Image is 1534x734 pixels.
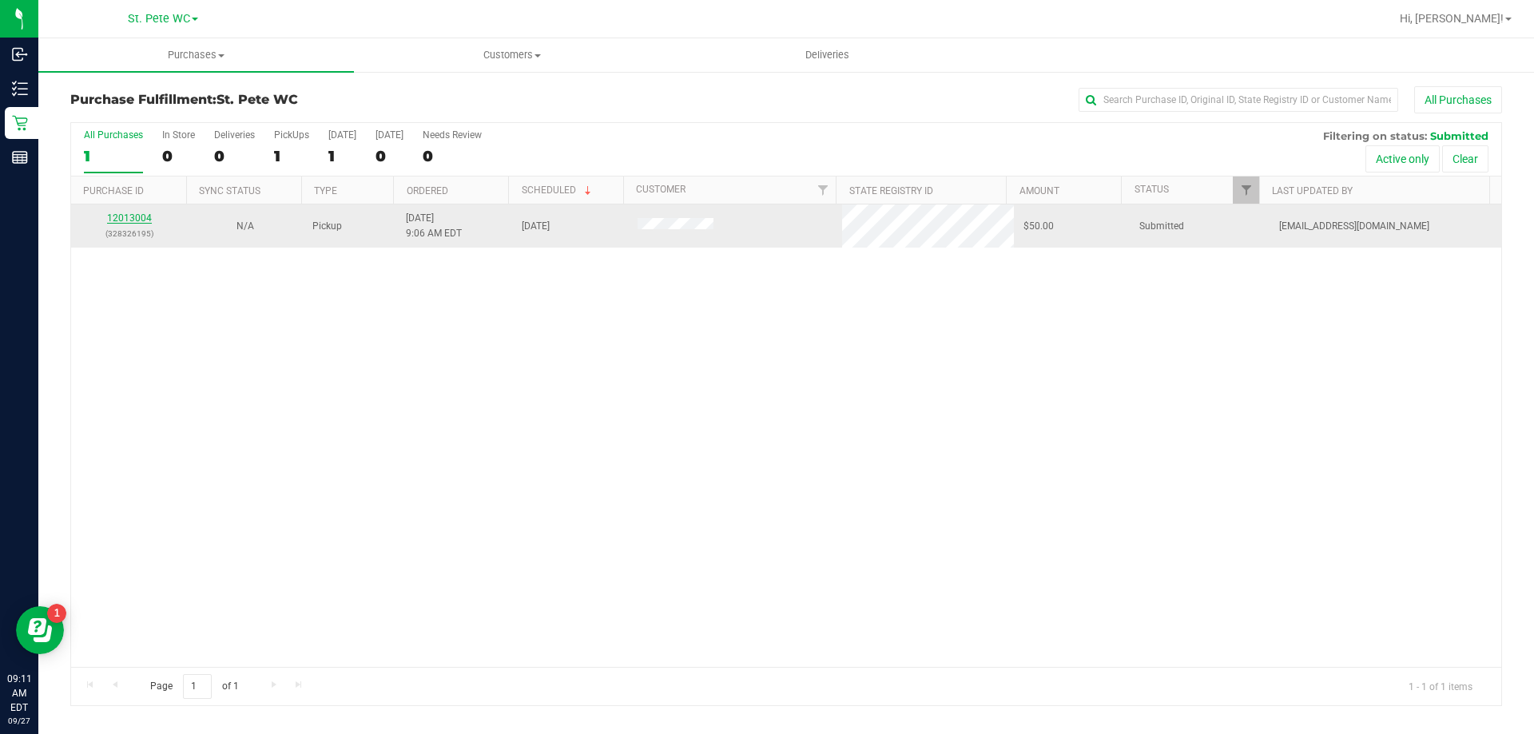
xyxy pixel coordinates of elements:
[1442,145,1488,173] button: Clear
[1365,145,1440,173] button: Active only
[376,147,403,165] div: 0
[84,147,143,165] div: 1
[12,81,28,97] inline-svg: Inventory
[70,93,547,107] h3: Purchase Fulfillment:
[1139,219,1184,234] span: Submitted
[236,220,254,232] span: Not Applicable
[183,674,212,699] input: 1
[312,219,342,234] span: Pickup
[12,149,28,165] inline-svg: Reports
[355,48,669,62] span: Customers
[423,129,482,141] div: Needs Review
[406,211,462,241] span: [DATE] 9:06 AM EDT
[809,177,836,204] a: Filter
[376,129,403,141] div: [DATE]
[1019,185,1059,196] a: Amount
[1135,184,1169,195] a: Status
[1430,129,1488,142] span: Submitted
[162,147,195,165] div: 0
[214,129,255,141] div: Deliveries
[12,115,28,131] inline-svg: Retail
[128,12,190,26] span: St. Pete WC
[274,147,309,165] div: 1
[7,672,31,715] p: 09:11 AM EDT
[522,219,550,234] span: [DATE]
[214,147,255,165] div: 0
[314,185,337,196] a: Type
[354,38,670,72] a: Customers
[1023,219,1054,234] span: $50.00
[1272,185,1353,196] a: Last Updated By
[522,184,594,196] a: Scheduled
[849,185,933,196] a: State Registry ID
[137,674,252,699] span: Page of 1
[38,48,354,62] span: Purchases
[1396,674,1485,698] span: 1 - 1 of 1 items
[217,92,298,107] span: St. Pete WC
[1400,12,1504,25] span: Hi, [PERSON_NAME]!
[107,212,152,224] a: 12013004
[199,185,260,196] a: Sync Status
[636,184,686,195] a: Customer
[1414,86,1502,113] button: All Purchases
[670,38,985,72] a: Deliveries
[1079,88,1398,112] input: Search Purchase ID, Original ID, State Registry ID or Customer Name...
[236,219,254,234] button: N/A
[1323,129,1427,142] span: Filtering on status:
[38,38,354,72] a: Purchases
[423,147,482,165] div: 0
[328,147,356,165] div: 1
[328,129,356,141] div: [DATE]
[81,226,177,241] p: (328326195)
[407,185,448,196] a: Ordered
[1279,219,1429,234] span: [EMAIL_ADDRESS][DOMAIN_NAME]
[16,606,64,654] iframe: Resource center
[274,129,309,141] div: PickUps
[1233,177,1259,204] a: Filter
[83,185,144,196] a: Purchase ID
[84,129,143,141] div: All Purchases
[47,604,66,623] iframe: Resource center unread badge
[7,715,31,727] p: 09/27
[784,48,871,62] span: Deliveries
[162,129,195,141] div: In Store
[12,46,28,62] inline-svg: Inbound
